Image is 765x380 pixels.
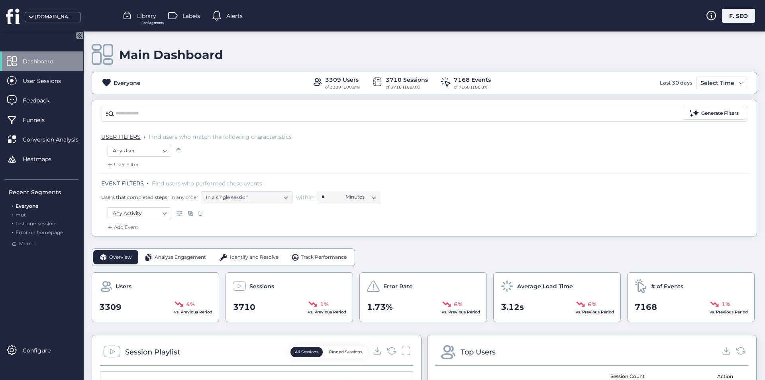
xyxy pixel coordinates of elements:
span: 1% [320,300,329,309]
span: . [12,201,13,209]
span: vs. Previous Period [174,309,212,315]
span: . [144,132,145,140]
span: Sessions [249,282,274,291]
span: For Segments [141,20,164,26]
span: 6% [454,300,463,309]
div: of 7168 (100.0%) [454,84,491,91]
span: Funnels [23,116,57,124]
span: Feedback [23,96,61,105]
span: Analyze Engagement [155,254,206,261]
span: Alerts [226,12,243,20]
span: Users [116,282,131,291]
div: Select Time [698,78,736,88]
span: Dashboard [23,57,65,66]
span: USER FILTERS [101,133,141,140]
div: Main Dashboard [119,47,223,62]
nz-select-item: In a single session [206,191,287,203]
span: . [12,228,13,235]
span: vs. Previous Period [576,309,614,315]
div: Session Playlist [125,347,180,358]
div: 7168 Events [454,75,491,84]
button: Pinned Sessions [325,347,367,357]
span: Labels [182,12,200,20]
span: Error Rate [383,282,413,291]
span: mut [16,212,26,218]
div: Generate Filters [701,110,739,117]
span: vs. Previous Period [308,309,346,315]
span: Everyone [16,203,38,209]
button: All Sessions [290,347,323,357]
div: Add Event [106,223,138,231]
span: Identify and Resolve [230,254,279,261]
span: Find users who performed these events [152,180,262,187]
div: of 3710 (100.0%) [386,84,428,91]
span: . [147,178,149,186]
div: Last 30 days [658,77,694,89]
div: Everyone [114,79,141,87]
span: in any order [169,194,198,201]
span: Average Load Time [517,282,573,291]
span: 7168 [635,301,657,313]
span: test-one-session [16,221,55,226]
nz-select-item: Any User [113,145,166,157]
span: 3.12s [501,301,524,313]
span: Configure [23,346,63,355]
span: Conversion Analysis [23,135,90,144]
div: 3710 Sessions [386,75,428,84]
div: of 3309 (100.0%) [325,84,360,91]
div: Top Users [461,347,496,358]
span: 1.73% [367,301,393,313]
span: 4% [186,300,195,309]
div: F. SEO [722,9,755,23]
span: 3309 [99,301,122,313]
button: Generate Filters [683,108,745,120]
span: Heatmaps [23,155,63,163]
span: EVENT FILTERS [101,180,144,187]
span: More ... [19,240,36,248]
nz-select-item: Minutes [345,191,376,203]
span: Find users who match the following characteristics [149,133,292,140]
span: vs. Previous Period [710,309,748,315]
nz-select-item: Any Activity [113,207,166,219]
span: Error on homepage [16,229,63,235]
span: vs. Previous Period [442,309,480,315]
span: within [296,193,314,201]
span: 6% [588,300,596,309]
span: 3710 [233,301,255,313]
span: # of Events [651,282,683,291]
span: 1% [722,300,730,309]
div: Recent Segments [9,188,78,197]
div: User Filter [106,161,139,169]
span: . [12,210,13,218]
span: Track Performance [301,254,347,261]
span: User Sessions [23,77,73,85]
div: [DOMAIN_NAME] [35,13,75,21]
div: 3309 Users [325,75,360,84]
span: Users that completed steps [101,194,167,201]
span: . [12,219,13,226]
span: Library [137,12,156,20]
span: Overview [109,254,132,261]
